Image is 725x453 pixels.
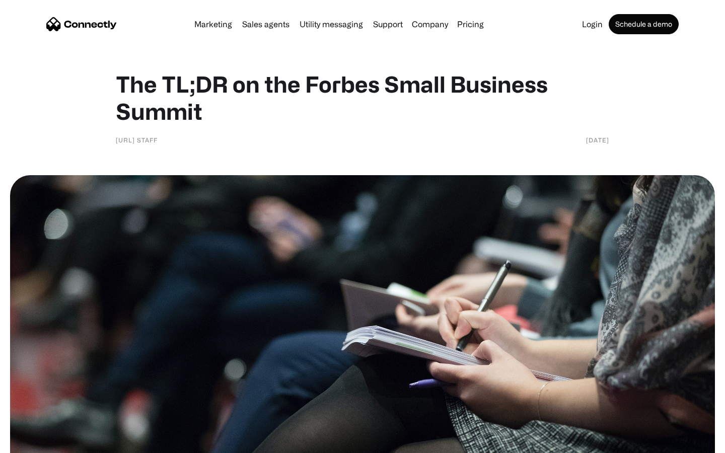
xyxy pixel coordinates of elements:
[20,435,60,449] ul: Language list
[586,135,609,145] div: [DATE]
[10,435,60,449] aside: Language selected: English
[116,135,158,145] div: [URL] Staff
[453,20,488,28] a: Pricing
[116,70,609,125] h1: The TL;DR on the Forbes Small Business Summit
[46,17,117,32] a: home
[238,20,294,28] a: Sales agents
[369,20,407,28] a: Support
[609,14,679,34] a: Schedule a demo
[190,20,236,28] a: Marketing
[296,20,367,28] a: Utility messaging
[409,17,451,31] div: Company
[578,20,607,28] a: Login
[412,17,448,31] div: Company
